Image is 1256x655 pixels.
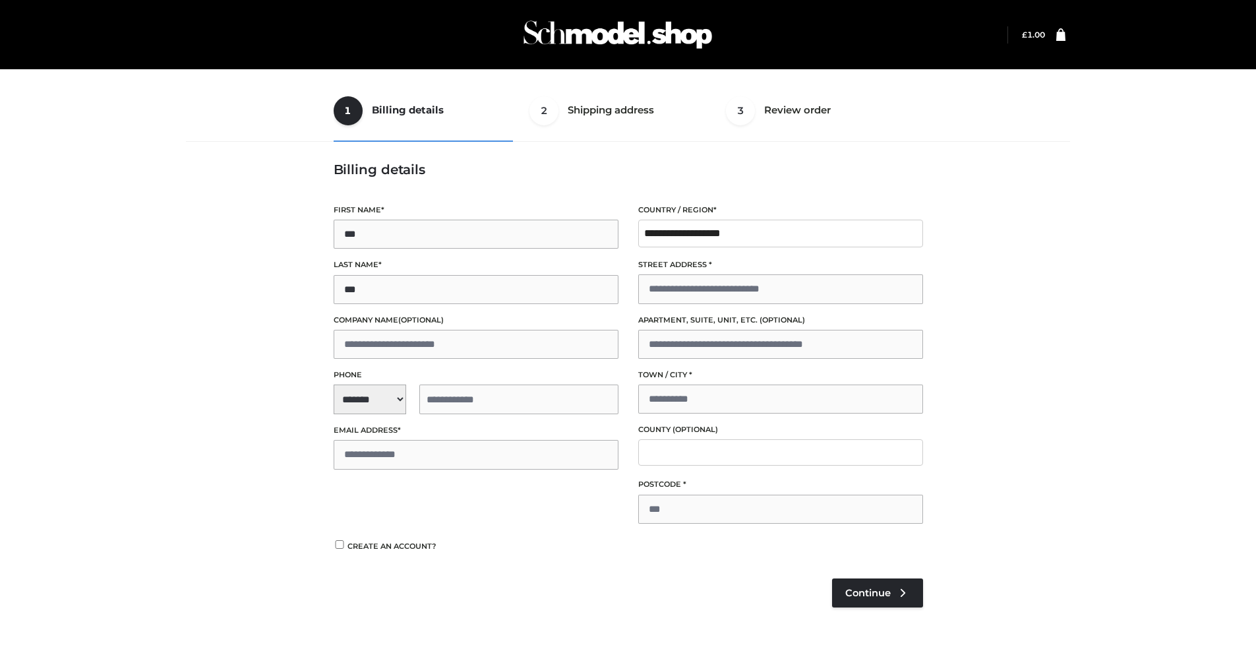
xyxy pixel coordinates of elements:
[638,314,923,327] label: Apartment, suite, unit, etc.
[638,478,923,491] label: Postcode
[845,587,891,599] span: Continue
[1022,30,1045,40] a: £1.00
[638,204,923,216] label: Country / Region
[334,540,345,549] input: Create an account?
[334,259,618,271] label: Last name
[334,369,618,381] label: Phone
[760,315,805,325] span: (optional)
[673,425,718,434] span: (optional)
[334,162,923,177] h3: Billing details
[832,578,923,608] a: Continue
[334,424,618,437] label: Email address
[638,369,923,381] label: Town / City
[1022,30,1027,40] span: £
[519,9,717,61] img: Schmodel Admin 964
[1022,30,1045,40] bdi: 1.00
[638,423,923,436] label: County
[398,315,444,325] span: (optional)
[334,204,618,216] label: First name
[638,259,923,271] label: Street address
[347,542,436,551] span: Create an account?
[334,314,618,327] label: Company name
